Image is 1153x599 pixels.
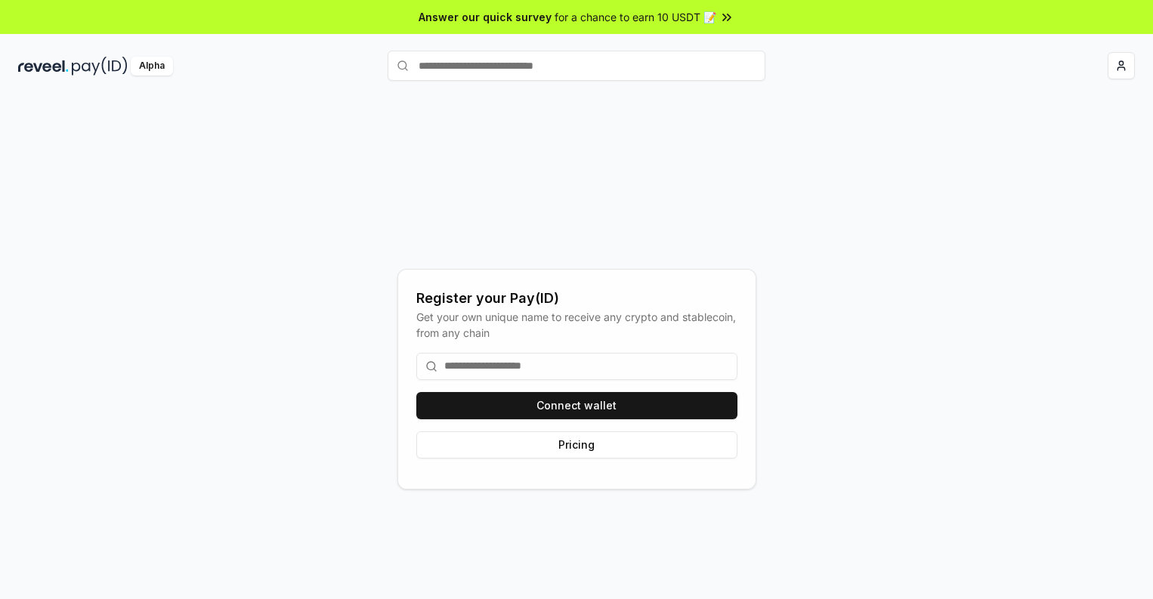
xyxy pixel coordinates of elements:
img: pay_id [72,57,128,76]
div: Register your Pay(ID) [416,288,737,309]
span: Answer our quick survey [419,9,552,25]
div: Get your own unique name to receive any crypto and stablecoin, from any chain [416,309,737,341]
button: Pricing [416,431,737,459]
span: for a chance to earn 10 USDT 📝 [555,9,716,25]
img: reveel_dark [18,57,69,76]
button: Connect wallet [416,392,737,419]
div: Alpha [131,57,173,76]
